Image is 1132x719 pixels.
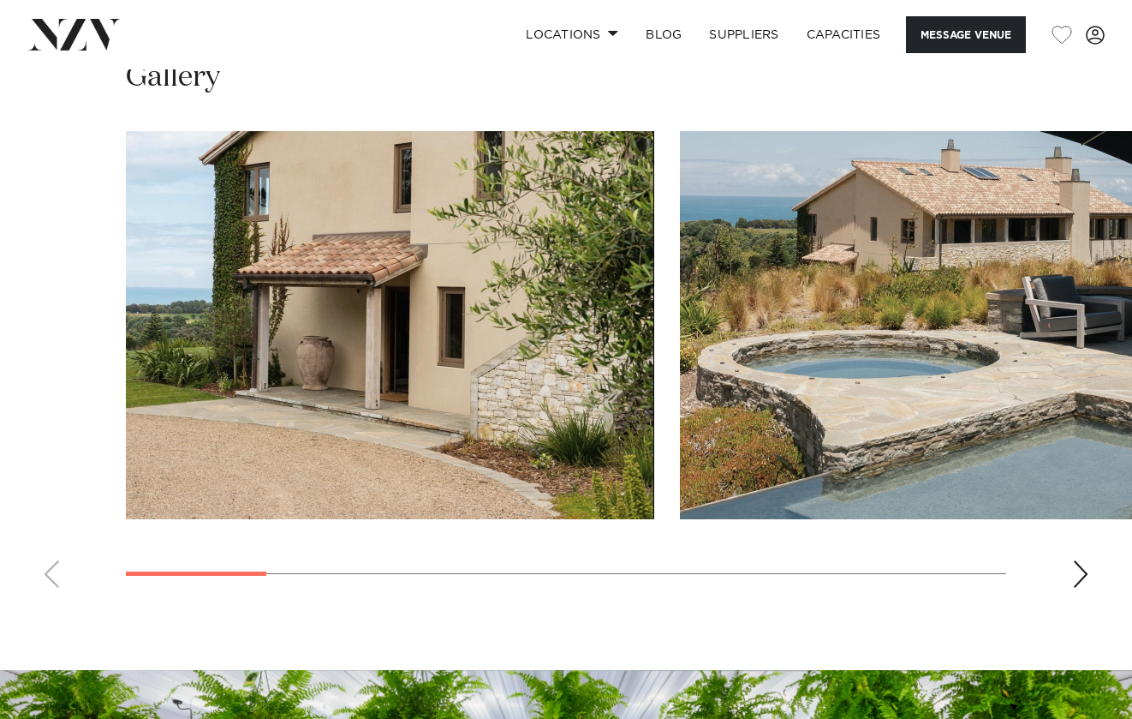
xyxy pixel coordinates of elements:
[126,58,220,97] h2: Gallery
[27,19,121,50] img: nzv-logo.png
[906,16,1026,53] button: Message Venue
[632,16,695,53] a: BLOG
[695,16,792,53] a: SUPPLIERS
[126,131,654,519] swiper-slide: 1 / 10
[793,16,895,53] a: Capacities
[512,16,632,53] a: Locations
